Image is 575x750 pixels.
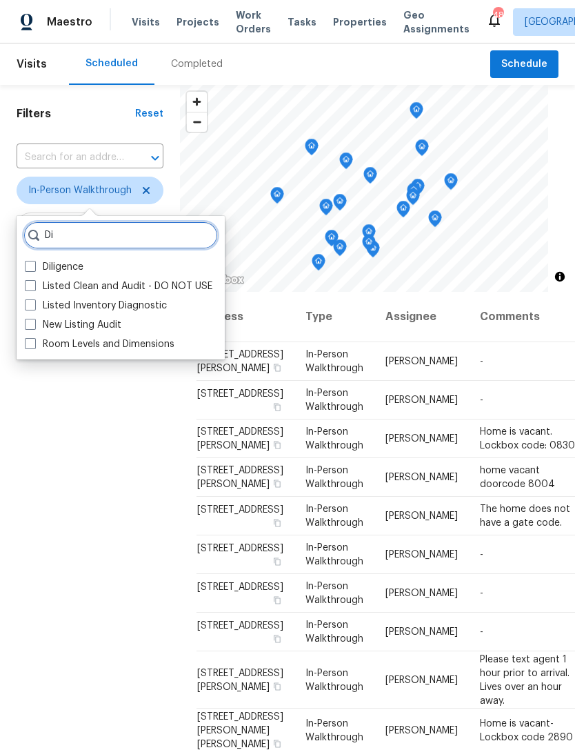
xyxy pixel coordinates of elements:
button: Toggle attribution [552,268,568,285]
button: Copy Address [271,517,283,529]
button: Schedule [490,50,558,79]
span: [PERSON_NAME] [385,511,458,521]
span: [STREET_ADDRESS] [197,505,283,515]
span: In-Person Walkthrough [305,718,363,742]
button: Copy Address [271,401,283,413]
h1: Filters [17,107,135,121]
span: - [480,395,483,405]
span: Projects [176,15,219,29]
span: - [480,627,483,637]
span: In-Person Walkthrough [305,466,363,489]
span: Please text agent 1 hour prior to arrival. Lives over an hour away. [480,654,569,705]
button: Copy Address [271,737,283,749]
span: - [480,357,483,366]
span: In-Person Walkthrough [305,504,363,528]
span: Visits [132,15,160,29]
div: Scheduled [85,57,138,70]
button: Copy Address [271,362,283,374]
span: In-Person Walkthrough [305,350,363,373]
label: Room Levels and Dimensions [25,337,174,351]
button: Copy Address [271,680,283,692]
span: [STREET_ADDRESS] [197,544,283,553]
label: New Listing Audit [25,318,121,332]
div: Map marker [305,139,319,160]
button: Copy Address [271,594,283,606]
label: Diligence [25,260,83,274]
div: Map marker [312,254,325,275]
span: [PERSON_NAME] [385,627,458,637]
span: [STREET_ADDRESS][PERSON_NAME] [197,466,283,489]
span: Visits [17,49,47,79]
div: Map marker [406,188,420,210]
span: [STREET_ADDRESS] [197,389,283,399]
div: Map marker [362,235,376,256]
div: Map marker [325,230,339,251]
label: Listed Clean and Audit - DO NOT USE [25,279,212,293]
span: [PERSON_NAME] [385,473,458,482]
span: [STREET_ADDRESS][PERSON_NAME] [197,668,283,691]
span: [PERSON_NAME] [385,725,458,735]
span: [STREET_ADDRESS][PERSON_NAME] [197,427,283,451]
th: Address [196,292,294,342]
span: [STREET_ADDRESS][PERSON_NAME] [197,350,283,373]
span: [PERSON_NAME] [385,434,458,444]
div: Map marker [319,199,333,220]
span: Home is vacant- Lockbox code 2890 [480,718,573,742]
span: The home does not have a gate code. [480,504,570,528]
span: In-Person Walkthrough [305,427,363,451]
div: Map marker [410,102,423,124]
div: Map marker [411,179,425,200]
span: Toggle attribution [556,269,564,284]
span: In-Person Walkthrough [305,543,363,566]
canvas: Map [180,85,548,292]
div: Map marker [444,173,458,195]
div: Map marker [363,167,377,188]
th: Type [294,292,374,342]
div: 48 [493,8,503,22]
span: In-Person Walkthrough [28,184,132,197]
label: Listed Inventory Diagnostic [25,299,167,313]
span: [STREET_ADDRESS][PERSON_NAME][PERSON_NAME] [197,711,283,749]
button: Zoom out [187,112,207,132]
span: Work Orders [236,8,271,36]
span: In-Person Walkthrough [305,582,363,605]
button: Copy Address [271,555,283,568]
input: Search for an address... [17,147,125,168]
div: Map marker [333,194,347,215]
div: Map marker [415,139,429,161]
button: Open [145,148,165,168]
div: Reset [135,107,163,121]
span: In-Person Walkthrough [305,668,363,691]
span: [PERSON_NAME] [385,550,458,560]
div: Map marker [333,239,347,261]
div: Map marker [270,187,284,208]
span: - [480,589,483,598]
span: [PERSON_NAME] [385,395,458,405]
button: Zoom in [187,92,207,112]
span: [STREET_ADDRESS] [197,621,283,631]
th: Assignee [374,292,469,342]
span: In-Person Walkthrough [305,388,363,412]
div: Map marker [407,183,421,204]
span: Home is vacant. Lockbox code: 0830 [480,427,575,451]
div: Map marker [362,224,376,246]
div: Map marker [428,210,442,232]
button: Copy Address [271,439,283,451]
span: In-Person Walkthrough [305,620,363,644]
span: Schedule [501,56,547,73]
span: [PERSON_NAME] [385,589,458,598]
div: Map marker [339,152,353,174]
span: Maestro [47,15,92,29]
span: [PERSON_NAME] [385,675,458,684]
div: Completed [171,57,223,71]
span: Geo Assignments [403,8,470,36]
button: Copy Address [271,477,283,490]
span: Properties [333,15,387,29]
span: [STREET_ADDRESS] [197,582,283,592]
span: Tasks [287,17,316,27]
div: Map marker [396,201,410,222]
span: - [480,550,483,560]
span: [PERSON_NAME] [385,357,458,366]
